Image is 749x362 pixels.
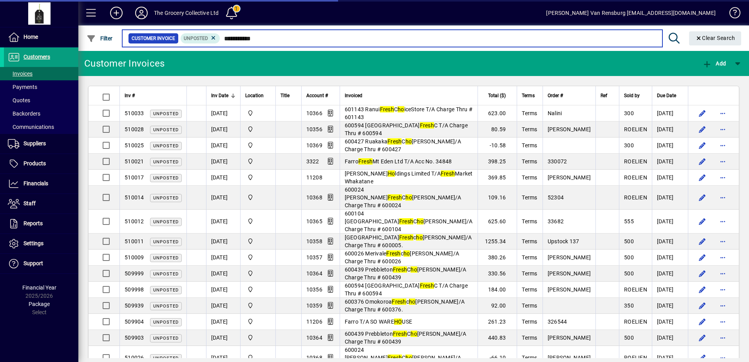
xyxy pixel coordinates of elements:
[416,234,423,241] em: ho
[696,299,709,312] button: Edit
[306,319,322,325] span: 11206
[403,250,410,257] em: ho
[696,123,709,136] button: Edit
[245,91,271,100] div: Location
[29,301,50,307] span: Package
[478,186,517,210] td: 109.16
[652,170,688,186] td: [DATE]
[153,255,179,261] span: Unposted
[522,302,537,309] span: Terms
[206,266,240,282] td: [DATE]
[125,254,144,261] span: 510009
[522,110,537,116] span: Terms
[125,194,144,201] span: 510014
[478,233,517,250] td: 1255.34
[696,139,709,152] button: Edit
[245,353,271,362] span: 4/75 Apollo Drive
[548,174,591,181] span: [PERSON_NAME]
[652,186,688,210] td: [DATE]
[548,91,591,100] div: Order #
[4,254,78,273] a: Support
[478,298,517,314] td: 92.00
[624,218,634,224] span: 555
[716,299,729,312] button: More options
[483,91,513,100] div: Total ($)
[689,31,742,45] button: Clear
[245,109,271,118] span: 4/75 Apollo Drive
[206,170,240,186] td: [DATE]
[206,314,240,330] td: [DATE]
[405,355,412,361] em: ho
[652,282,688,298] td: [DATE]
[306,91,328,100] span: Account #
[488,91,506,100] span: Total ($)
[153,336,179,341] span: Unposted
[624,270,634,277] span: 500
[393,266,407,273] em: Fresh
[420,122,434,129] em: Fresh
[716,251,729,264] button: More options
[548,270,591,277] span: [PERSON_NAME]
[125,286,144,293] span: 509998
[4,214,78,233] a: Reports
[125,91,135,100] span: Inv #
[716,315,729,328] button: More options
[420,282,434,289] em: Fresh
[245,269,271,278] span: 4/75 Apollo Drive
[696,331,709,344] button: Edit
[522,218,537,224] span: Terms
[245,253,271,262] span: 4/75 Apollo Drive
[8,110,40,117] span: Backorders
[306,355,322,361] span: 10368
[478,282,517,298] td: 184.00
[478,266,517,282] td: 330.56
[522,270,537,277] span: Terms
[409,299,416,305] em: ho
[125,174,144,181] span: 510017
[696,251,709,264] button: Edit
[478,314,517,330] td: 261.23
[716,215,729,228] button: More options
[306,174,322,181] span: 11208
[716,283,729,296] button: More options
[716,191,729,204] button: More options
[624,91,647,100] div: Sold by
[306,126,322,132] span: 10356
[652,154,688,170] td: [DATE]
[522,319,537,325] span: Terms
[345,331,467,345] span: 600439 Prebbleton C [PERSON_NAME]/A Charge Thru # 600439
[8,124,54,130] span: Communications
[696,191,709,204] button: Edit
[358,158,373,165] em: Fresh
[153,304,179,309] span: Unposted
[4,94,78,107] a: Quotes
[8,84,37,90] span: Payments
[657,91,683,100] div: Due Date
[129,6,154,20] button: Profile
[4,80,78,94] a: Payments
[716,155,729,168] button: More options
[478,121,517,138] td: 80.59
[716,267,729,280] button: More options
[24,260,43,266] span: Support
[24,140,46,147] span: Suppliers
[696,283,709,296] button: Edit
[153,111,179,116] span: Unposted
[4,67,78,80] a: Invoices
[388,194,402,201] em: Fresh
[696,267,709,280] button: Edit
[306,335,322,341] span: 10364
[478,105,517,121] td: 623.00
[652,250,688,266] td: [DATE]
[4,234,78,253] a: Settings
[345,91,473,100] div: Invoiced
[306,158,319,165] span: 3322
[624,126,647,132] span: ROELIEN
[24,54,50,60] span: Customers
[245,141,271,150] span: 4/75 Apollo Drive
[624,355,647,361] span: ROELIEN
[345,186,461,208] span: 600024 [PERSON_NAME] C [PERSON_NAME]/A Charge Thru # 600024
[306,142,322,148] span: 10369
[4,194,78,214] a: Staff
[548,110,562,116] span: Nalini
